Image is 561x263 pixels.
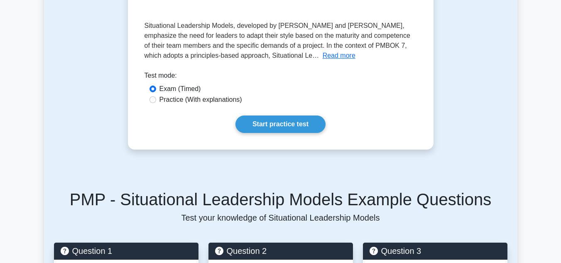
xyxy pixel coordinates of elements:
h5: Question 1 [61,246,192,256]
h5: Question 2 [215,246,346,256]
a: Start practice test [235,116,326,133]
div: Test mode: [145,71,417,84]
p: Test your knowledge of Situational Leadership Models [54,213,507,223]
h5: Question 3 [370,246,501,256]
h5: PMP - Situational Leadership Models Example Questions [54,189,507,209]
label: Practice (With explanations) [159,95,242,105]
button: Read more [323,51,355,61]
span: Situational Leadership Models, developed by [PERSON_NAME] and [PERSON_NAME], emphasize the need f... [145,22,410,59]
label: Exam (Timed) [159,84,201,94]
